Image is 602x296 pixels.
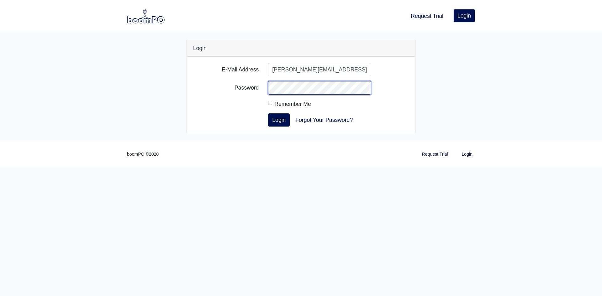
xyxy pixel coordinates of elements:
a: Request Trial [420,148,451,160]
div: Login [187,40,415,57]
a: Login [453,9,475,22]
button: Login [268,113,290,127]
a: Forgot Your Password? [291,113,357,127]
label: E-Mail Address [188,63,263,76]
img: boomPO [127,9,165,23]
a: Request Trial [408,9,446,23]
label: Password [188,81,263,94]
a: Login [459,148,475,160]
label: Remember Me [274,100,311,108]
small: boomPO ©2020 [127,151,159,158]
